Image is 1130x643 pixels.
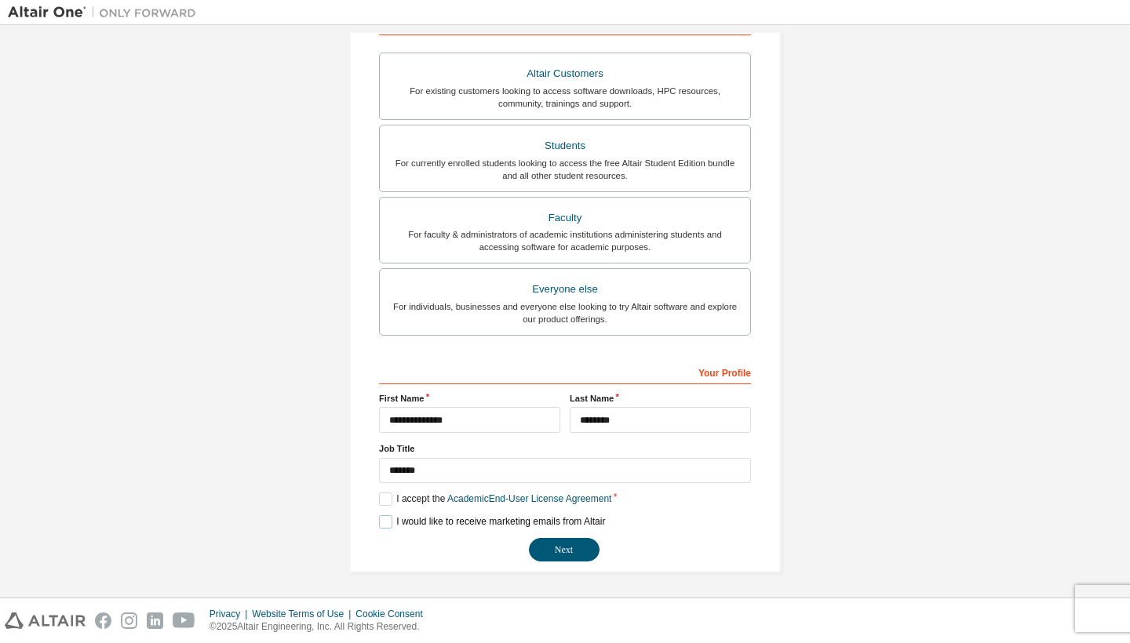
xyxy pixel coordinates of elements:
img: altair_logo.svg [5,612,86,629]
div: Students [389,135,741,157]
div: Faculty [389,207,741,229]
label: I accept the [379,492,611,506]
img: linkedin.svg [147,612,163,629]
div: For individuals, businesses and everyone else looking to try Altair software and explore our prod... [389,300,741,325]
div: Website Terms of Use [252,608,355,620]
p: © 2025 Altair Engineering, Inc. All Rights Reserved. [210,620,432,634]
div: Privacy [210,608,252,620]
div: Cookie Consent [355,608,432,620]
a: Academic End-User License Agreement [447,493,611,504]
label: Job Title [379,442,751,455]
img: Altair One [8,5,204,20]
label: First Name [379,392,560,405]
div: Everyone else [389,278,741,300]
div: Altair Customers [389,63,741,85]
div: For currently enrolled students looking to access the free Altair Student Edition bundle and all ... [389,157,741,182]
div: Your Profile [379,359,751,384]
div: For existing customers looking to access software downloads, HPC resources, community, trainings ... [389,85,741,110]
img: youtube.svg [173,612,195,629]
img: facebook.svg [95,612,111,629]
div: For faculty & administrators of academic institutions administering students and accessing softwa... [389,228,741,253]
button: Next [529,538,600,561]
label: I would like to receive marketing emails from Altair [379,515,605,529]
label: Last Name [570,392,751,405]
img: instagram.svg [121,612,137,629]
